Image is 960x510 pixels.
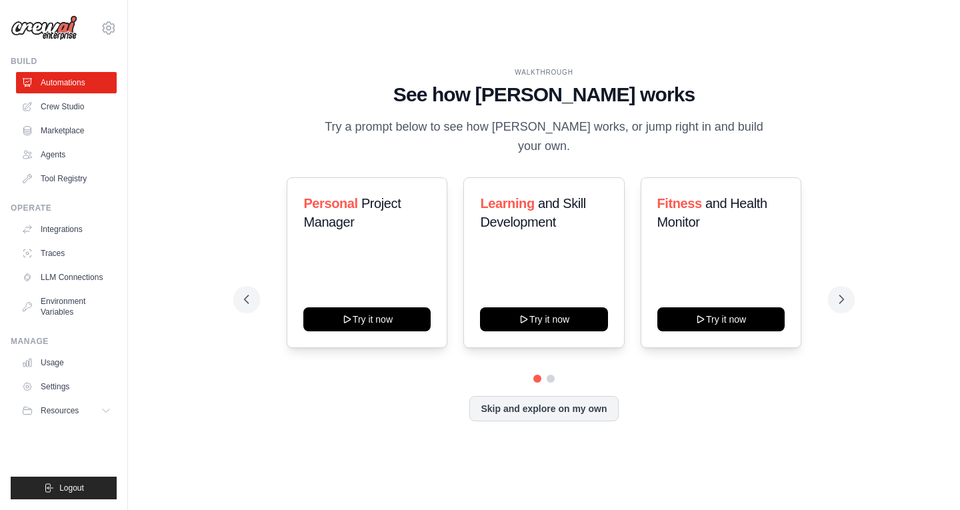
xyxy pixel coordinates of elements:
button: Skip and explore on my own [469,396,618,421]
a: Crew Studio [16,96,117,117]
a: Settings [16,376,117,397]
a: Automations [16,72,117,93]
a: Environment Variables [16,291,117,323]
a: Integrations [16,219,117,240]
div: WALKTHROUGH [244,67,843,77]
span: Fitness [657,196,702,211]
span: Resources [41,405,79,416]
button: Try it now [657,307,785,331]
div: Operate [11,203,117,213]
span: Logout [59,483,84,493]
a: Traces [16,243,117,264]
a: LLM Connections [16,267,117,288]
button: Resources [16,400,117,421]
div: Manage [11,336,117,347]
button: Logout [11,477,117,499]
a: Marketplace [16,120,117,141]
a: Tool Registry [16,168,117,189]
p: Try a prompt below to see how [PERSON_NAME] works, or jump right in and build your own. [320,117,768,157]
a: Usage [16,352,117,373]
a: Agents [16,144,117,165]
button: Try it now [480,307,607,331]
img: Logo [11,15,77,41]
div: Build [11,56,117,67]
span: Learning [480,196,534,211]
span: Personal [303,196,357,211]
span: and Health Monitor [657,196,767,229]
h1: See how [PERSON_NAME] works [244,83,843,107]
button: Try it now [303,307,431,331]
